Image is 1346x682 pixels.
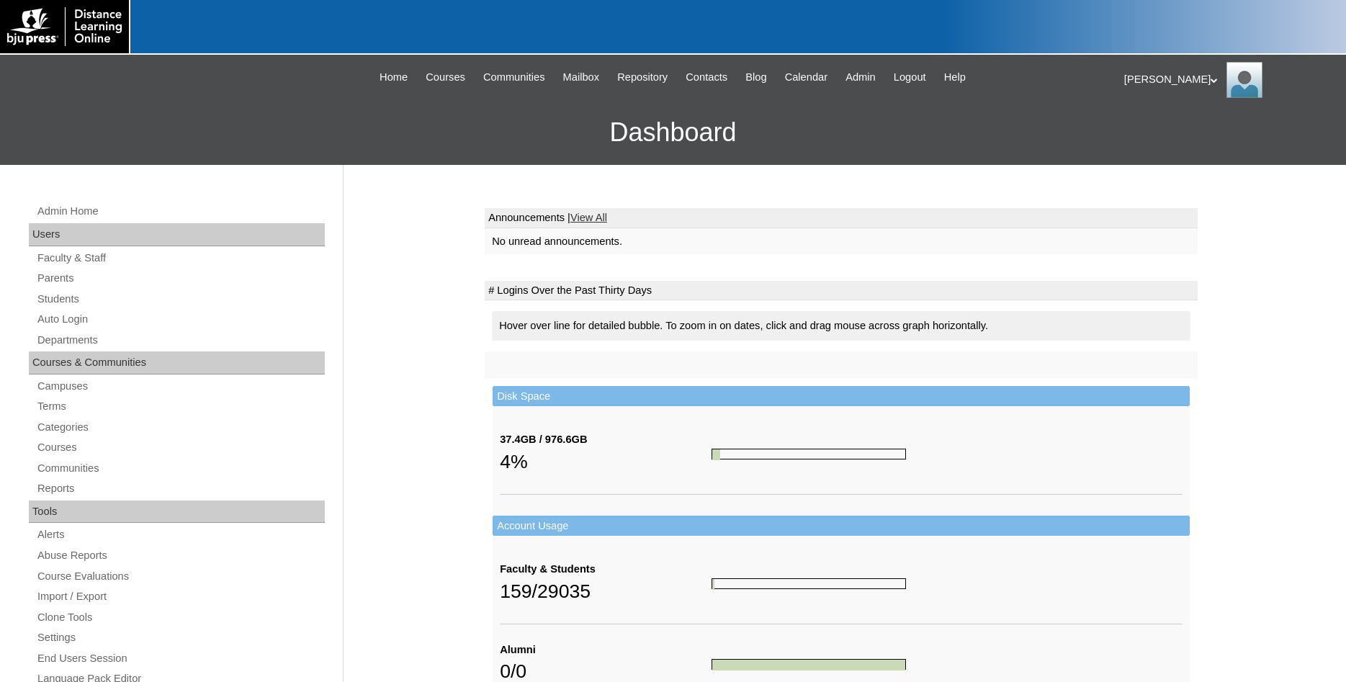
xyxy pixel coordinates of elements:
[372,69,415,86] a: Home
[36,588,325,606] a: Import / Export
[380,69,408,86] span: Home
[944,69,966,86] span: Help
[36,377,325,395] a: Campuses
[36,459,325,477] a: Communities
[7,100,1339,165] h3: Dashboard
[36,526,325,544] a: Alerts
[485,228,1198,255] td: No unread announcements.
[36,650,325,668] a: End Users Session
[36,269,325,287] a: Parents
[845,69,876,86] span: Admin
[563,69,600,86] span: Mailbox
[785,69,827,86] span: Calendar
[36,480,325,498] a: Reports
[418,69,472,86] a: Courses
[476,69,552,86] a: Communities
[483,69,545,86] span: Communities
[778,69,835,86] a: Calendar
[493,386,1190,407] td: Disk Space
[36,547,325,565] a: Abuse Reports
[36,249,325,267] a: Faculty & Staff
[738,69,773,86] a: Blog
[937,69,973,86] a: Help
[485,208,1198,228] td: Announcements |
[686,69,727,86] span: Contacts
[485,281,1198,301] td: # Logins Over the Past Thirty Days
[500,577,712,606] div: 159/29035
[894,69,926,86] span: Logout
[36,629,325,647] a: Settings
[500,562,712,577] div: Faculty & Students
[678,69,735,86] a: Contacts
[500,432,712,447] div: 37.4GB / 976.6GB
[29,351,325,374] div: Courses & Communities
[500,642,712,658] div: Alumni
[556,69,607,86] a: Mailbox
[570,212,607,223] a: View All
[1124,62,1332,98] div: [PERSON_NAME]
[29,501,325,524] div: Tools
[745,69,766,86] span: Blog
[36,331,325,349] a: Departments
[887,69,933,86] a: Logout
[617,69,668,86] span: Repository
[500,447,712,476] div: 4%
[36,290,325,308] a: Students
[838,69,883,86] a: Admin
[493,516,1190,537] td: Account Usage
[29,223,325,246] div: Users
[36,439,325,457] a: Courses
[426,69,465,86] span: Courses
[36,310,325,328] a: Auto Login
[36,398,325,416] a: Terms
[36,202,325,220] a: Admin Home
[36,609,325,627] a: Clone Tools
[1226,62,1262,98] img: Karen Lawton
[36,418,325,436] a: Categories
[7,7,122,46] img: logo-white.png
[36,567,325,585] a: Course Evaluations
[492,311,1190,341] div: Hover over line for detailed bubble. To zoom in on dates, click and drag mouse across graph horiz...
[610,69,675,86] a: Repository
